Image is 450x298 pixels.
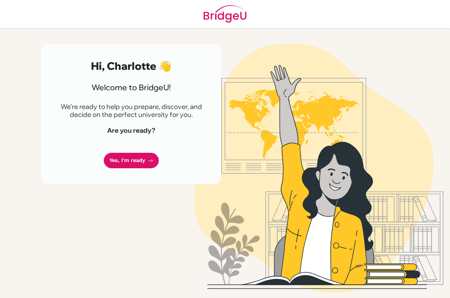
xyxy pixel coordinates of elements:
[104,153,159,168] a: Yes, I'm ready
[57,83,205,92] h3: Welcome to BridgeU!
[57,60,205,72] h2: Hi, Charlotte 👋
[57,103,205,119] p: We're ready to help you prepare, discover, and decide on the perfect university for you.
[57,126,205,134] h4: Are you ready?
